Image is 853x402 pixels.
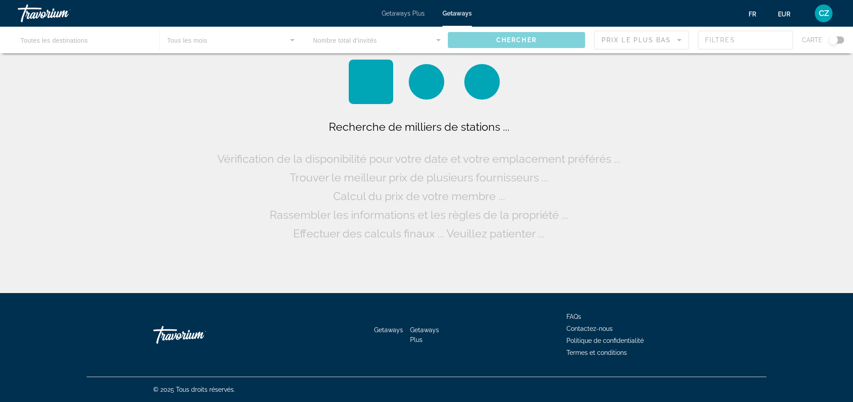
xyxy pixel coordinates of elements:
[153,322,242,348] a: Go Home
[566,325,613,332] a: Contactez-nous
[374,326,403,334] a: Getaways
[290,171,548,184] span: Trouver le meilleur prix de plusieurs fournisseurs ...
[270,208,568,221] span: Rassembler les informations et les règles de la propriété ...
[329,120,510,133] span: Recherche de milliers de stations ...
[778,11,790,18] span: EUR
[18,2,107,25] a: Travorium
[778,8,799,20] button: Change currency
[153,386,235,393] span: © 2025 Tous droits réservés.
[749,8,765,20] button: Change language
[382,10,425,17] a: Getaways Plus
[293,227,545,240] span: Effectuer des calculs finaux ... Veuillez patienter ...
[749,11,756,18] span: fr
[566,313,581,320] a: FAQs
[812,4,835,23] button: User Menu
[410,326,439,343] a: Getaways Plus
[333,189,505,203] span: Calcul du prix de votre membre ...
[819,9,829,18] span: CZ
[442,10,472,17] a: Getaways
[566,349,627,356] a: Termes et conditions
[566,337,644,344] a: Politique de confidentialité
[217,152,621,165] span: Vérification de la disponibilité pour votre date et votre emplacement préférés ...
